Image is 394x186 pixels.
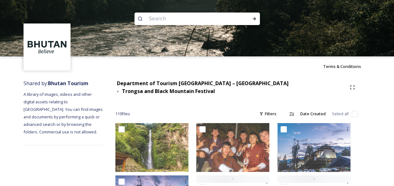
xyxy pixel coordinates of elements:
strong: Trongsa and Black Mountain Festival [122,88,215,95]
span: Terms & Conditions [323,64,361,69]
strong: Department of Tourism [GEOGRAPHIC_DATA] – [GEOGRAPHIC_DATA] [117,80,289,87]
img: 2022-10-01 18.38.58.jpg [115,123,188,172]
span: Select all [332,111,349,117]
div: Date Created [297,108,329,120]
a: Terms & Conditions [323,63,370,70]
span: A library of images, videos and other digital assets relating to [GEOGRAPHIC_DATA]. You can find ... [24,91,104,135]
span: 119 file s [115,111,130,117]
strong: Bhutan Tourism [48,80,88,87]
img: 2022-10-01 19.04.44.jpg [277,123,350,172]
img: BT_Logo_BB_Lockup_CMYK_High%2520Res.jpg [24,24,70,70]
input: Search [146,12,232,26]
img: 2022-10-01 19.30.38.jpg [196,123,269,172]
div: Filters [256,108,280,120]
span: Shared by: [24,80,88,87]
